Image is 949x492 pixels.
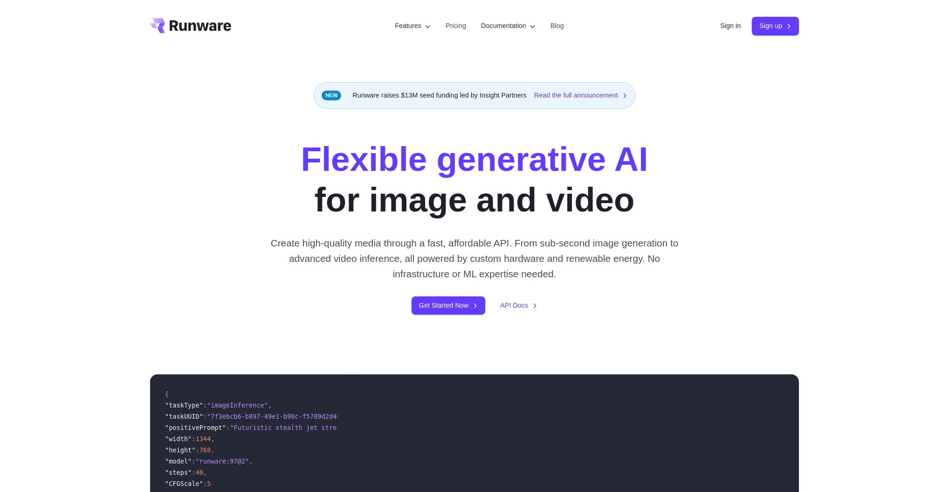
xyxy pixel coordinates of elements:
[165,435,192,443] span: "width"
[752,17,799,35] a: Sign up
[481,21,536,31] label: Documentation
[534,90,627,101] a: Read the full announcement
[211,446,214,454] span: ,
[165,457,192,465] span: "model"
[230,424,577,431] span: "Futuristic stealth jet streaking through a neon-lit cityscape with glowing purple exhaust"
[550,21,564,31] a: Blog
[192,435,195,443] span: :
[203,401,207,409] span: :
[165,390,169,398] span: {
[203,480,207,487] span: :
[165,424,226,431] span: "positivePrompt"
[199,446,211,454] span: 768
[446,21,466,31] a: Pricing
[165,401,203,409] span: "taskType"
[192,457,195,465] span: :
[301,139,648,220] h1: for image and video
[203,469,207,476] span: ,
[500,300,537,311] a: API Docs
[165,413,203,420] span: "taskUUID"
[150,18,231,33] a: Go to /
[249,457,253,465] span: ,
[395,21,431,31] label: Features
[226,424,230,431] span: :
[211,435,214,443] span: ,
[195,457,249,465] span: "runware:97@2"
[314,82,635,109] div: Runware raises $13M seed funding led by Insight Partners
[195,469,203,476] span: 40
[267,235,682,282] p: Create high-quality media through a fast, affordable API. From sub-second image generation to adv...
[192,469,195,476] span: :
[720,21,741,31] a: Sign in
[165,469,192,476] span: "steps"
[301,140,648,178] strong: Flexible generative AI
[412,296,485,315] a: Get Started Now
[207,401,268,409] span: "imageInference"
[195,446,199,454] span: :
[203,413,207,420] span: :
[207,413,352,420] span: "7f3ebcb6-b897-49e1-b98c-f5789d2d40d7"
[165,480,203,487] span: "CFGScale"
[207,480,211,487] span: 5
[165,446,195,454] span: "height"
[268,401,272,409] span: ,
[195,435,211,443] span: 1344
